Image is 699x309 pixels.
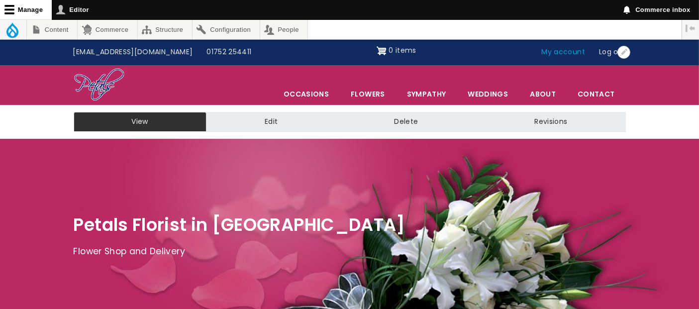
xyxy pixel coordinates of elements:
a: Contact [567,84,625,104]
a: Log out [592,43,633,62]
button: Open User account menu configuration options [617,46,630,59]
a: Structure [138,20,192,39]
a: About [519,84,566,104]
p: Flower Shop and Delivery [74,244,626,259]
span: Weddings [457,84,518,104]
img: Shopping cart [377,43,387,59]
a: View [74,112,206,132]
a: People [260,20,308,39]
a: Configuration [193,20,260,39]
a: Revisions [476,112,625,132]
nav: Tabs [66,112,633,132]
button: Vertical orientation [682,20,699,37]
a: Content [27,20,77,39]
a: Commerce [78,20,137,39]
a: 01752 254411 [200,43,258,62]
span: 0 items [389,45,416,55]
a: Sympathy [397,84,457,104]
span: Occasions [273,84,339,104]
a: [EMAIL_ADDRESS][DOMAIN_NAME] [66,43,200,62]
a: My account [535,43,593,62]
span: Petals Florist in [GEOGRAPHIC_DATA] [74,212,405,237]
a: Edit [206,112,336,132]
img: Home [74,68,125,103]
a: Flowers [340,84,395,104]
a: Delete [336,112,476,132]
a: Shopping cart 0 items [377,43,416,59]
